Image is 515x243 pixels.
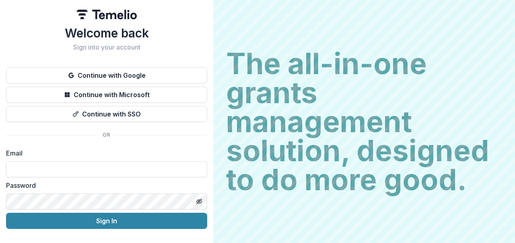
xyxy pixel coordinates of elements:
[6,148,202,158] label: Email
[6,67,207,83] button: Continue with Google
[6,213,207,229] button: Sign In
[76,10,137,19] img: Temelio
[6,181,202,190] label: Password
[6,26,207,40] h1: Welcome back
[193,195,206,208] button: Toggle password visibility
[6,44,207,51] h2: Sign into your account
[6,106,207,122] button: Continue with SSO
[6,87,207,103] button: Continue with Microsoft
